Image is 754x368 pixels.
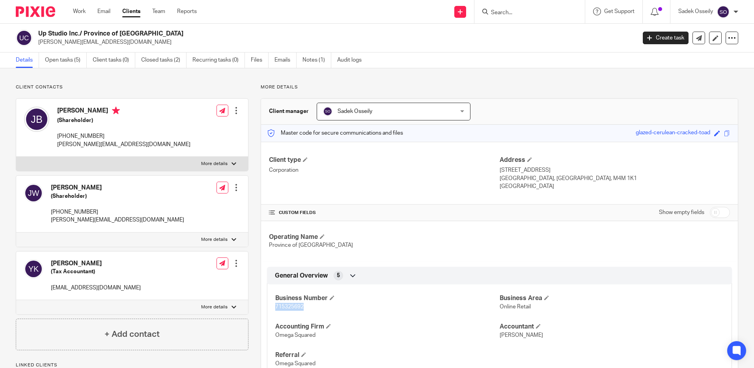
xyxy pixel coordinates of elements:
[38,38,631,46] p: [PERSON_NAME][EMAIL_ADDRESS][DOMAIN_NAME]
[24,259,43,278] img: svg%3E
[302,53,331,68] a: Notes (1)
[251,53,269,68] a: Files
[261,84,738,90] p: More details
[51,268,141,276] h5: (Tax Accountant)
[51,259,141,268] h4: [PERSON_NAME]
[16,53,39,68] a: Details
[38,30,512,38] h2: Up Studio Inc./ Province of [GEOGRAPHIC_DATA]
[275,304,304,310] span: 715325692
[275,294,499,302] h4: Business Number
[57,116,190,124] h5: (Shareholder)
[269,242,353,248] span: Province of [GEOGRAPHIC_DATA]
[201,161,228,167] p: More details
[51,208,184,216] p: [PHONE_NUMBER]
[192,53,245,68] a: Recurring tasks (0)
[678,8,713,15] p: Sadek Osseily
[141,53,187,68] a: Closed tasks (2)
[57,107,190,116] h4: [PERSON_NAME]
[105,328,160,340] h4: + Add contact
[112,107,120,115] i: Primary
[337,53,368,68] a: Audit logs
[338,109,372,114] span: Sadek Osseily
[490,9,561,17] input: Search
[323,107,332,116] img: svg%3E
[500,323,724,331] h4: Accountant
[24,184,43,203] img: svg%3E
[500,332,543,338] span: [PERSON_NAME]
[500,294,724,302] h4: Business Area
[122,8,140,15] a: Clients
[201,304,228,310] p: More details
[500,166,730,174] p: [STREET_ADDRESS]
[604,9,635,14] span: Get Support
[93,53,135,68] a: Client tasks (0)
[24,107,49,132] img: svg%3E
[275,272,328,280] span: General Overview
[16,84,248,90] p: Client contacts
[659,208,704,216] label: Show empty fields
[16,6,55,17] img: Pixie
[269,107,309,115] h3: Client manager
[275,323,499,331] h4: Accounting Firm
[500,304,531,310] span: Online Retail
[45,53,87,68] a: Open tasks (5)
[275,361,315,366] span: Omega Squared
[717,6,730,18] img: svg%3E
[51,184,184,192] h4: [PERSON_NAME]
[274,53,297,68] a: Emails
[16,30,32,46] img: svg%3E
[500,175,730,182] p: [GEOGRAPHIC_DATA], [GEOGRAPHIC_DATA], M4M 1K1
[500,182,730,190] p: [GEOGRAPHIC_DATA]
[267,129,403,137] p: Master code for secure communications and files
[337,272,340,280] span: 5
[57,132,190,140] p: [PHONE_NUMBER]
[269,156,499,164] h4: Client type
[275,351,499,359] h4: Referral
[201,237,228,243] p: More details
[643,32,689,44] a: Create task
[269,233,499,241] h4: Operating Name
[152,8,165,15] a: Team
[51,216,184,224] p: [PERSON_NAME][EMAIL_ADDRESS][DOMAIN_NAME]
[636,129,710,138] div: glazed-cerulean-cracked-toad
[97,8,110,15] a: Email
[51,284,141,292] p: [EMAIL_ADDRESS][DOMAIN_NAME]
[500,156,730,164] h4: Address
[269,166,499,174] p: Corporation
[275,332,315,338] span: Omega Squared
[73,8,86,15] a: Work
[51,192,184,200] h5: (Shareholder)
[269,210,499,216] h4: CUSTOM FIELDS
[57,141,190,148] p: [PERSON_NAME][EMAIL_ADDRESS][DOMAIN_NAME]
[177,8,197,15] a: Reports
